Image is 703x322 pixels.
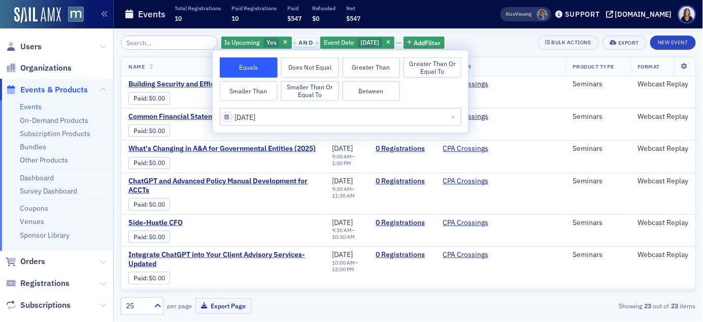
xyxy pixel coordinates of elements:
[6,41,42,52] a: Users
[332,153,352,160] time: 9:00 AM
[133,201,146,208] a: Paid
[14,7,61,23] img: SailAMX
[287,14,302,22] span: $547
[615,10,672,19] div: [DOMAIN_NAME]
[20,62,72,74] span: Organizations
[195,298,252,314] button: Export Page
[231,5,277,12] p: Paid Registrations
[332,159,351,167] time: 1:00 PM
[149,159,165,167] span: $0.00
[128,112,299,121] a: Common Financial Statement Disclosures
[149,127,165,135] span: $0.00
[606,11,676,18] button: [DOMAIN_NAME]
[220,57,278,78] button: Equals
[20,217,44,226] a: Venues
[149,94,165,102] span: $0.00
[538,36,599,50] button: Bulk Actions
[128,250,318,268] a: Integrate ChatGPT into Your Client Advisory Services-Updated
[506,11,532,18] span: Viewing
[20,204,48,213] a: Coupons
[404,37,445,49] button: AddFilter
[6,84,88,95] a: Events & Products
[638,250,688,260] div: Webcast Replay
[133,159,149,167] span: :
[376,250,428,260] a: 0 Registrations
[61,7,84,24] a: View Homepage
[133,274,149,282] span: :
[149,201,165,208] span: $0.00
[149,274,165,282] span: $0.00
[320,37,394,49] div: 10/10/2025
[128,218,299,228] span: Side-Hustle CFO
[296,39,316,47] span: and
[167,301,192,310] label: per page
[175,5,221,12] p: Total Registrations
[638,63,660,70] span: Format
[443,112,507,121] span: CPA Crossings
[128,92,170,104] div: Paid: 0 - $0
[20,256,45,267] span: Orders
[573,63,614,70] span: Product Type
[332,250,353,259] span: [DATE]
[20,41,42,52] span: Users
[128,198,170,210] div: Paid: 0 - $0
[332,259,355,266] time: 10:00 AM
[332,227,352,234] time: 9:30 AM
[650,36,696,50] button: New Event
[128,80,303,89] a: Building Security and Efficiency With Internal Control
[6,278,70,289] a: Registrations
[332,144,353,153] span: [DATE]
[573,250,623,260] div: Seminars
[128,177,318,195] a: ChatGPT and Advanced Policy Manual Development for ACCTs
[20,102,42,111] a: Events
[443,144,507,153] span: CPA Crossings
[266,38,277,46] span: Yes
[347,5,361,12] p: Net
[128,231,170,243] div: Paid: 0 - $0
[133,94,149,102] span: :
[175,14,182,22] span: 10
[281,57,339,78] button: Does Not Equal
[121,36,218,50] input: Search…
[443,144,488,153] a: CPA Crossings
[404,57,461,78] button: Greater Than or Equal To
[20,116,88,125] a: On-Demand Products
[149,233,165,241] span: $0.00
[20,84,88,95] span: Events & Products
[347,14,361,22] span: $547
[573,144,623,153] div: Seminars
[20,278,70,289] span: Registrations
[20,186,77,196] a: Survey Dashboard
[332,266,354,273] time: 12:00 PM
[128,144,316,153] span: What's Changing in A&A for Governmental Entities (2025)
[133,127,149,135] span: :
[443,250,507,260] span: CPA Crossings
[68,7,84,22] img: SailAMX
[443,80,507,89] span: CPA Crossings
[20,231,70,240] a: Sponsor Library
[128,157,170,169] div: Paid: 0 - $0
[138,8,165,20] h1: Events
[220,108,461,126] input: MM/DD/YYYY
[6,62,72,74] a: Organizations
[332,227,361,240] div: –
[638,112,688,121] div: Webcast Replay
[133,127,146,135] a: Paid
[552,40,591,45] div: Bulk Actions
[443,218,507,228] span: CPA Crossings
[133,274,146,282] a: Paid
[312,14,319,22] span: $0
[643,301,653,310] strong: 23
[332,192,355,199] time: 11:30 AM
[650,37,696,46] a: New Event
[537,9,548,20] span: Chris Dougherty
[638,177,688,186] div: Webcast Replay
[443,218,488,228] a: CPA Crossings
[511,301,696,310] div: Showing out of items
[376,177,428,186] a: 0 Registrations
[332,218,353,227] span: [DATE]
